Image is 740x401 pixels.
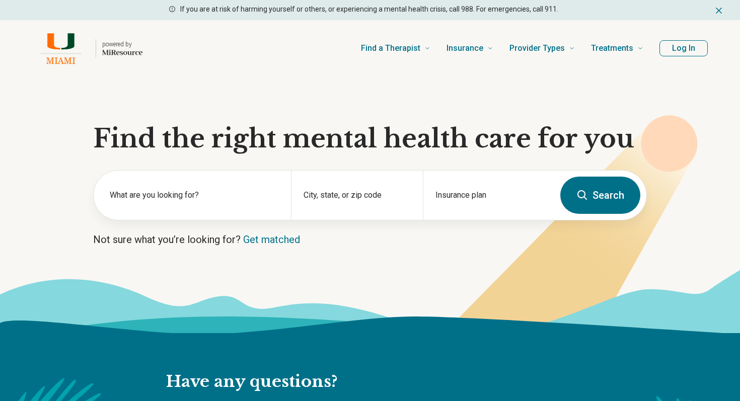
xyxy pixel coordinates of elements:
p: powered by [102,40,142,48]
span: Find a Therapist [361,41,420,55]
span: Treatments [591,41,633,55]
span: Provider Types [509,41,565,55]
a: Find a Therapist [361,28,430,68]
h1: Find the right mental health care for you [93,124,647,154]
a: Insurance [447,28,493,68]
h2: Have any questions? [166,371,550,392]
span: Insurance [447,41,483,55]
label: What are you looking for? [110,189,279,201]
button: Search [560,177,640,214]
a: Provider Types [509,28,575,68]
a: Treatments [591,28,643,68]
button: Log In [659,40,708,56]
a: Home page [32,32,142,64]
p: Not sure what you’re looking for? [93,232,647,247]
button: Dismiss [714,4,724,16]
p: If you are at risk of harming yourself or others, or experiencing a mental health crisis, call 98... [180,4,558,15]
a: Get matched [243,233,300,246]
